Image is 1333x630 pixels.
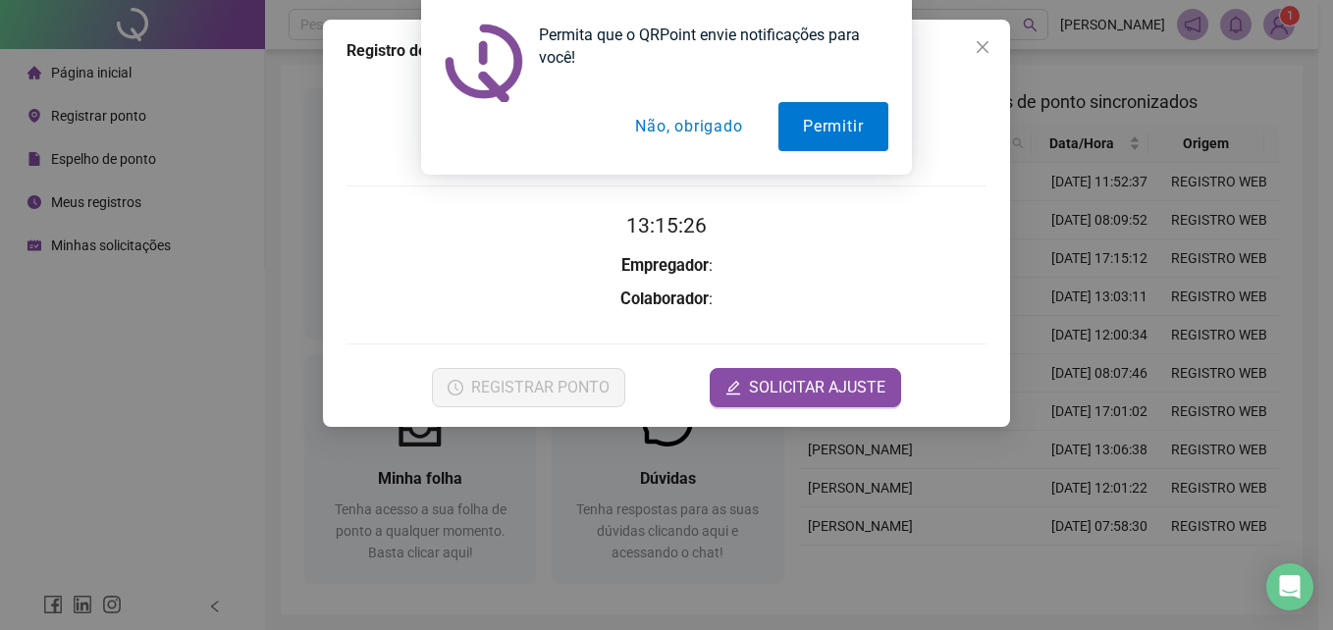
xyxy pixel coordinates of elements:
h3: : [347,253,986,279]
div: Open Intercom Messenger [1266,563,1313,610]
h3: : [347,287,986,312]
strong: Colaborador [620,289,709,308]
button: editSOLICITAR AJUSTE [710,368,901,407]
span: edit [725,380,741,395]
time: 13:15:26 [626,214,707,237]
div: Permita que o QRPoint envie notificações para você! [523,24,888,69]
button: Permitir [779,102,888,151]
span: SOLICITAR AJUSTE [749,376,885,399]
strong: Empregador [621,256,709,275]
button: Não, obrigado [612,102,768,151]
img: notification icon [445,24,523,102]
button: REGISTRAR PONTO [432,368,625,407]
